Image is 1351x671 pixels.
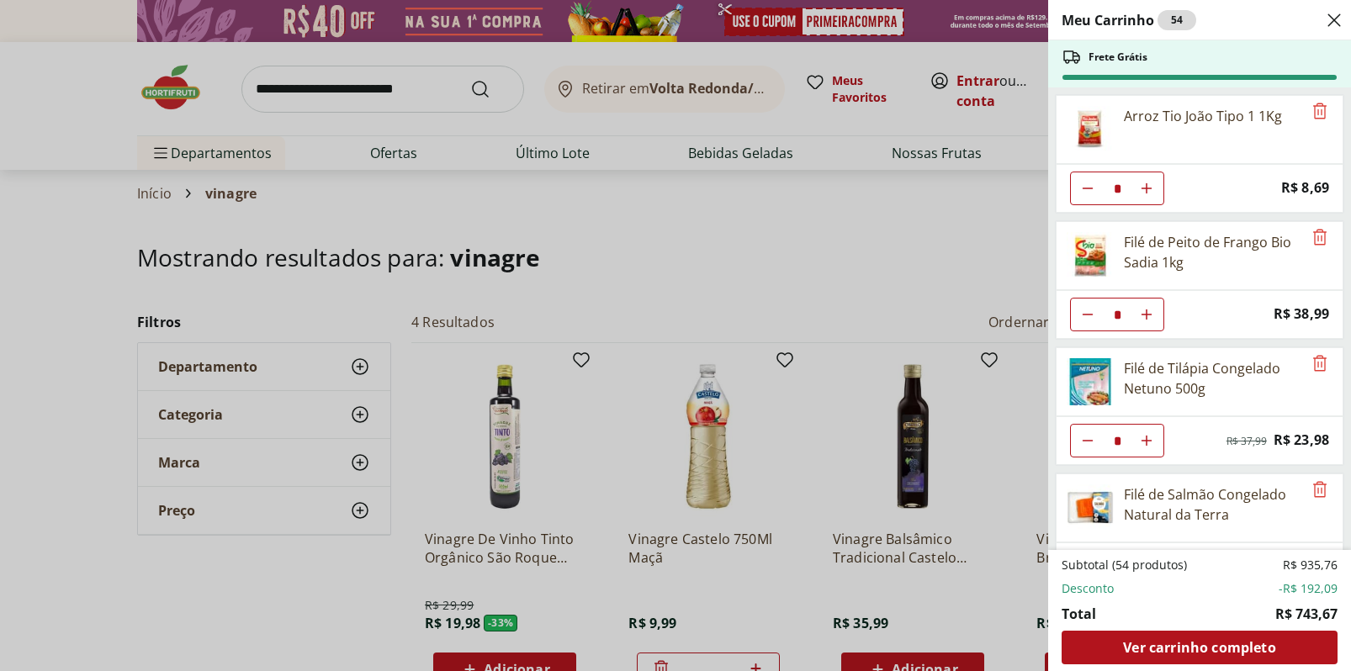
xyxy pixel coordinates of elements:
a: Ver carrinho completo [1062,631,1338,664]
div: 54 [1158,10,1196,30]
span: Ver carrinho completo [1123,641,1275,654]
span: R$ 37,99 [1226,435,1267,448]
button: Remove [1310,228,1330,248]
button: Remove [1310,102,1330,122]
span: R$ 23,98 [1274,429,1329,452]
div: Filé de Salmão Congelado Natural da Terra [1124,484,1302,525]
button: Aumentar Quantidade [1130,424,1163,457]
input: Quantidade Atual [1105,299,1130,330]
img: Arroz Branco Tio João 1kg [1067,106,1114,153]
input: Quantidade Atual [1105,425,1130,457]
span: R$ 935,76 [1283,557,1338,573]
button: Diminuir Quantidade [1071,424,1105,457]
button: Diminuir Quantidade [1071,298,1105,331]
span: Total [1062,604,1096,624]
button: Diminuir Quantidade [1071,172,1105,205]
h2: Meu Carrinho [1062,10,1196,30]
button: Aumentar Quantidade [1130,298,1163,331]
span: Frete Grátis [1089,50,1147,64]
button: Remove [1310,354,1330,374]
span: -R$ 192,09 [1279,580,1338,597]
span: Desconto [1062,580,1114,597]
div: Filé de Peito de Frango Bio Sadia 1kg [1124,232,1302,272]
span: Subtotal (54 produtos) [1062,557,1187,573]
div: Arroz Tio João Tipo 1 1Kg [1124,106,1282,126]
button: Aumentar Quantidade [1130,172,1163,205]
input: Quantidade Atual [1105,172,1130,204]
div: Filé de Tilápia Congelado Netuno 500g [1124,358,1302,399]
span: R$ 8,69 [1281,177,1329,199]
span: R$ 38,99 [1274,303,1329,325]
button: Remove [1310,480,1330,500]
span: R$ 743,67 [1275,604,1338,624]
